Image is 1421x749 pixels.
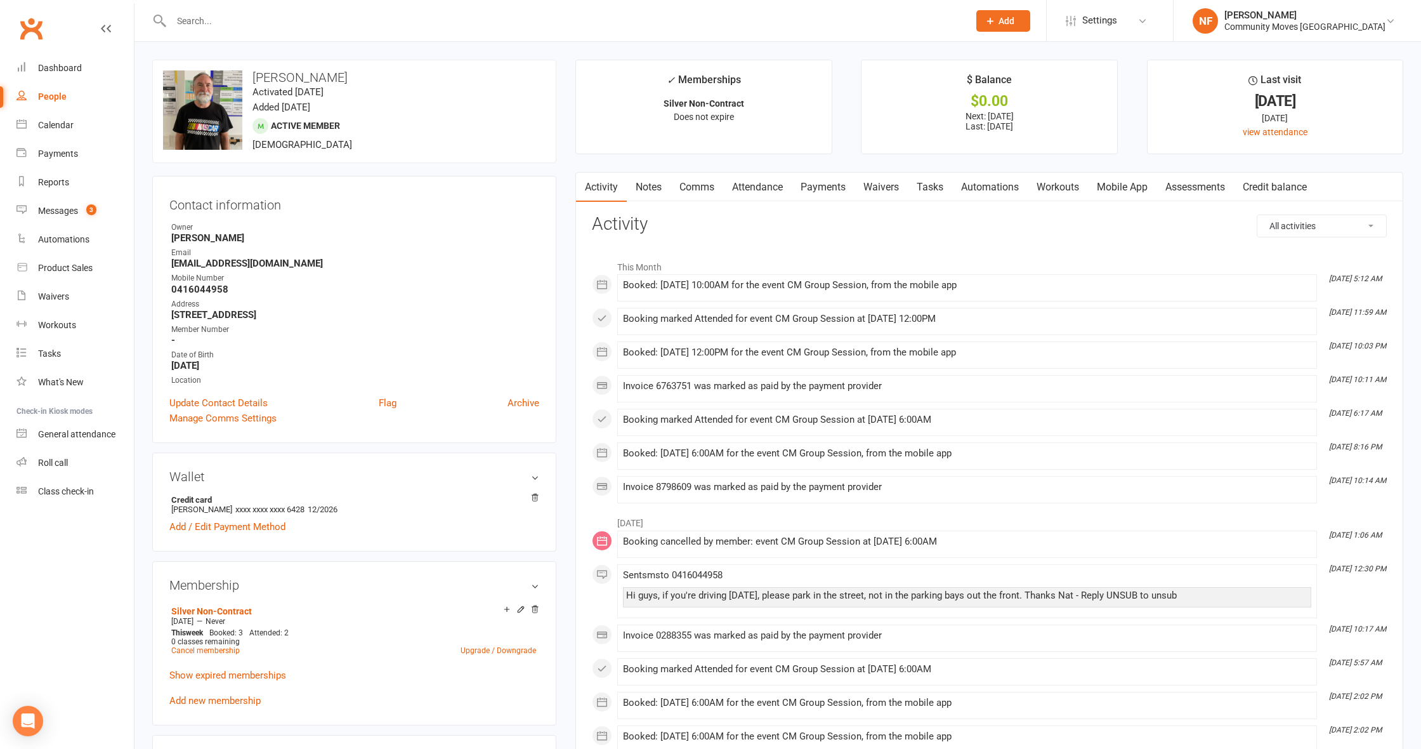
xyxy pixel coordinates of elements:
[16,83,134,111] a: People
[16,477,134,506] a: Class kiosk mode
[38,263,93,273] div: Product Sales
[507,395,539,411] a: Archive
[169,411,277,426] a: Manage Comms Settings
[13,706,43,736] div: Open Intercom Messenger
[792,173,855,202] a: Payments
[1329,375,1386,384] i: [DATE] 10:11 AM
[576,173,627,202] a: Activity
[1329,726,1382,734] i: [DATE] 2:02 PM
[16,311,134,340] a: Workouts
[86,204,96,215] span: 3
[168,628,206,637] div: week
[249,628,289,637] span: Attended: 2
[171,284,539,295] strong: 0416044958
[38,91,67,102] div: People
[623,630,1311,641] div: Invoice 0288355 was marked as paid by the payment provider
[1329,274,1382,283] i: [DATE] 5:12 AM
[167,12,960,30] input: Search...
[1329,658,1382,667] i: [DATE] 5:57 AM
[623,347,1311,358] div: Booked: [DATE] 12:00PM for the event CM Group Session, from the mobile app
[1159,95,1391,108] div: [DATE]
[623,569,723,581] span: Sent sms to 0416044958
[379,395,396,411] a: Flag
[16,254,134,282] a: Product Sales
[1329,442,1382,451] i: [DATE] 8:16 PM
[252,102,310,113] time: Added [DATE]
[1082,6,1117,35] span: Settings
[1329,564,1386,573] i: [DATE] 12:30 PM
[16,420,134,449] a: General attendance kiosk mode
[169,470,539,484] h3: Wallet
[1088,173,1156,202] a: Mobile App
[171,272,539,284] div: Mobile Number
[171,232,539,244] strong: [PERSON_NAME]
[169,519,285,534] a: Add / Edit Payment Method
[1224,21,1385,32] div: Community Moves [GEOGRAPHIC_DATA]
[623,314,1311,324] div: Booking marked Attended for event CM Group Session at [DATE] 12:00PM
[163,70,242,150] img: image1731108577.png
[171,374,539,387] div: Location
[171,617,193,626] span: [DATE]
[664,98,744,109] strong: Silver Non-Contract
[1224,10,1385,21] div: [PERSON_NAME]
[592,510,1387,530] li: [DATE]
[623,731,1311,742] div: Booked: [DATE] 6:00AM for the event CM Group Session, from the mobile app
[1193,8,1218,34] div: NF
[623,664,1311,675] div: Booking marked Attended for event CM Group Session at [DATE] 6:00AM
[623,280,1311,291] div: Booked: [DATE] 10:00AM for the event CM Group Session, from the mobile app
[169,695,261,706] a: Add new membership
[967,72,1012,95] div: $ Balance
[38,149,78,159] div: Payments
[1329,308,1386,317] i: [DATE] 11:59 AM
[626,590,1308,601] div: Hi guys, if you're driving [DATE], please park in the street, not in the parking bays out the fro...
[674,112,734,122] span: Does not expire
[171,360,539,371] strong: [DATE]
[667,74,675,86] i: ✓
[15,13,47,44] a: Clubworx
[623,536,1311,547] div: Booking cancelled by member: event CM Group Session at [DATE] 6:00AM
[461,646,536,655] a: Upgrade / Downgrade
[171,324,539,336] div: Member Number
[16,111,134,140] a: Calendar
[38,120,74,130] div: Calendar
[171,606,252,616] a: Silver Non-Contract
[1329,476,1386,485] i: [DATE] 10:14 AM
[163,70,546,84] h3: [PERSON_NAME]
[16,225,134,254] a: Automations
[623,448,1311,459] div: Booked: [DATE] 6:00AM for the event CM Group Session, from the mobile app
[592,215,1387,234] h3: Activity
[252,86,324,98] time: Activated [DATE]
[271,121,340,131] span: Active member
[171,646,240,655] a: Cancel membership
[855,173,908,202] a: Waivers
[38,63,82,73] div: Dashboard
[252,139,352,150] span: [DEMOGRAPHIC_DATA]
[1329,625,1386,633] i: [DATE] 10:17 AM
[16,168,134,197] a: Reports
[16,282,134,311] a: Waivers
[38,320,76,330] div: Workouts
[209,628,243,637] span: Booked: 3
[38,377,84,387] div: What's New
[171,298,539,310] div: Address
[38,348,61,359] div: Tasks
[723,173,792,202] a: Attendance
[235,505,304,514] span: xxxx xxxx xxxx 6428
[16,54,134,83] a: Dashboard
[623,698,1311,708] div: Booked: [DATE] 6:00AM for the event CM Group Session, from the mobile app
[1329,531,1382,540] i: [DATE] 1:06 AM
[206,617,225,626] span: Never
[171,247,539,259] div: Email
[171,222,539,234] div: Owner
[171,335,539,346] strong: -
[873,95,1105,108] div: $0.00
[16,340,134,368] a: Tasks
[1243,127,1307,137] a: view attendance
[908,173,952,202] a: Tasks
[623,381,1311,392] div: Invoice 6763751 was marked as paid by the payment provider
[1329,341,1386,350] i: [DATE] 10:03 PM
[171,628,186,637] span: This
[1028,173,1088,202] a: Workouts
[38,291,69,302] div: Waivers
[38,429,115,439] div: General attendance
